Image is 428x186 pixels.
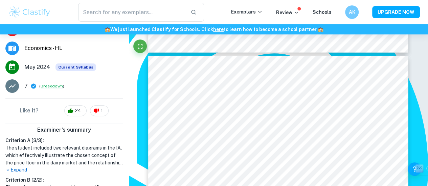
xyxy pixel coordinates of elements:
[213,27,224,32] a: here
[8,5,51,19] img: Clastify logo
[71,107,85,114] span: 24
[97,107,107,114] span: 1
[78,3,185,22] input: Search for any exemplars...
[5,176,123,184] h6: Criterion B [ 2 / 2 ]:
[1,26,427,33] h6: We just launched Clastify for Schools. Click to learn how to become a school partner.
[133,39,147,53] button: Fullscreen
[20,107,39,115] h6: Like it?
[55,63,96,71] div: This exemplar is based on the current syllabus. Feel free to refer to it for inspiration/ideas wh...
[5,137,123,144] h6: Criterion A [ 3 / 3 ]:
[372,6,420,18] button: UPGRADE NOW
[55,63,96,71] span: Current Syllabus
[41,83,63,89] button: Breakdown
[5,166,123,174] p: Expand
[5,144,123,166] h1: The student included two relevant diagrams in the IA, which effectively illustrate the chosen con...
[345,5,359,19] button: AK
[3,126,126,134] h6: Examiner's summary
[105,27,110,32] span: 🏫
[313,9,332,15] a: Schools
[39,83,64,89] span: ( )
[24,44,123,52] span: Economics - HL
[276,9,299,16] p: Review
[64,105,87,116] div: 24
[24,63,50,71] span: May 2024
[24,82,28,90] p: 7
[318,27,323,32] span: 🏫
[90,105,109,116] div: 1
[348,8,356,16] h6: AK
[408,162,421,176] button: Help and Feedback
[231,8,263,16] p: Exemplars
